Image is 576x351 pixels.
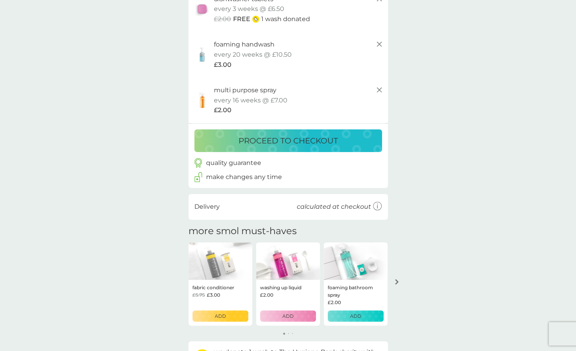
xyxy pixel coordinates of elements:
button: ADD [260,310,316,322]
p: every 3 weeks @ £6.50 [214,4,284,14]
p: ADD [350,312,361,320]
span: £2.00 [328,299,341,306]
span: £5.75 [192,291,205,299]
span: £2.00 [214,14,231,24]
span: FREE [233,14,250,24]
p: Delivery [194,202,220,212]
button: proceed to checkout [194,129,382,152]
p: ADD [282,312,294,320]
p: ADD [215,312,226,320]
span: £3.00 [214,60,231,70]
span: £3.00 [207,291,220,299]
p: multi purpose spray [214,85,276,95]
p: every 20 weeks @ £10.50 [214,50,292,60]
button: ADD [192,310,248,322]
button: ADD [328,310,384,322]
p: foaming handwash [214,39,275,50]
p: quality guarantee [206,158,261,168]
p: calculated at checkout [297,202,371,212]
p: every 16 weeks @ £7.00 [214,95,287,106]
p: washing up liquid [260,284,301,291]
h2: more smol must-haves [188,226,297,237]
span: £2.00 [260,291,273,299]
p: make changes any time [206,172,282,182]
p: fabric conditioner [192,284,234,291]
p: proceed to checkout [239,134,338,147]
p: 1 wash donated [261,14,310,24]
span: £2.00 [214,105,231,115]
p: foaming bathroom spray [328,284,384,299]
